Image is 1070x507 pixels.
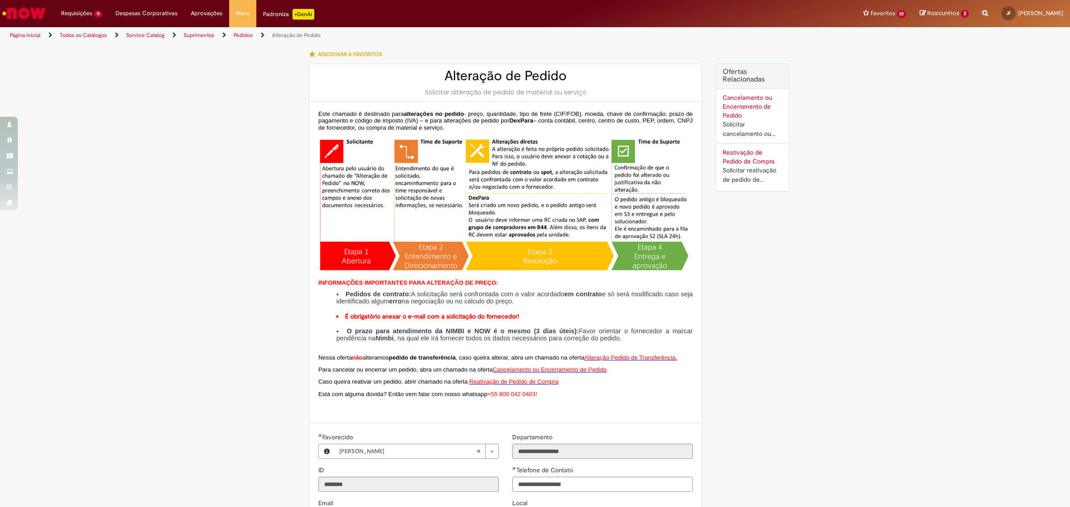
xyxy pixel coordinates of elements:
a: Página inicial [10,32,41,39]
span: Obrigatório Preenchido [512,466,516,470]
a: Alteração Pedido de Transferência [584,353,675,361]
abbr: Limpar campo Favorecido [472,444,485,458]
span: Somente leitura - Departamento [512,433,554,441]
a: Suprimentos [184,32,214,39]
p: +GenAi [292,9,314,20]
span: Nessa oferta [318,354,352,361]
span: – conta contábil, centro, centro de custo, PEP, ordem, CNPJ de fornecedor, ou compra de material ... [318,117,693,131]
span: INFORMAÇÕES IMPORTANTES PARA ALTERAÇÃO DE PREÇO: [318,279,498,286]
span: Requisições [61,9,92,18]
span: [PERSON_NAME] [1018,9,1063,17]
div: Solicitar reativação de pedido de compra cancelado ou bloqueado. [723,166,782,184]
span: 22 [897,10,907,18]
span: DexPara [509,117,533,124]
input: Telefone de Contato [512,477,693,492]
span: Obrigatório Preenchido [318,433,322,437]
strong: pedido de transferência [389,354,456,361]
label: Somente leitura - Departamento [512,433,554,442]
a: Todos os Catálogos [60,32,107,39]
a: Service Catalog [126,32,165,39]
span: Para cancelar ou encerrar um pedido, abra um chamado na oferta [318,366,493,373]
span: Caso queira reativar um pedido, abrir chamado na oferta [318,378,468,385]
a: Cancelamento ou Encerramento de Pedido [493,365,607,373]
span: alterações no pedido [404,110,464,117]
span: Somente leitura - Email [318,499,335,507]
span: Somente leitura - ID [318,466,326,474]
label: Somente leitura - ID [318,466,326,474]
h2: Alteração de Pedido [318,69,693,83]
span: Aprovações [191,9,222,18]
a: Reativação de Pedido de Compra [469,377,559,385]
input: Departamento [512,444,693,459]
span: Rascunhos [927,9,959,17]
strong: O prazo para atendimento da NIMBI e NOW é o mesmo (3 dias úteis): [347,327,579,335]
button: Favorecido, Visualizar este registro Karoline De Oliveira Ortiz [319,444,335,458]
span: Reativação de Pedido de Compra [469,378,559,385]
a: Pedidos [234,32,253,39]
li: Favor orientar o fornecedor a marcar pendência na , na qual ele irá fornecer todos os dados neces... [336,328,693,342]
h2: Ofertas Relacionadas [723,68,782,84]
span: Cancelamento ou Encerramento de Pedido [493,366,607,373]
span: ! [535,391,537,397]
span: Local [512,499,529,507]
a: Cancelamento ou Encerramento de Pedido [723,94,772,119]
img: ServiceNow [1,4,47,22]
span: Adicionar a Favoritos [318,51,382,58]
span: JF [1006,10,1011,16]
strong: em contrato [564,290,602,298]
a: [PERSON_NAME]Limpar campo Favorecido [335,444,498,458]
a: Alteração de Pedido [272,32,321,39]
li: A solicitação será confrontada com o valor acordado e só será modificado caso seja identificado a... [336,291,693,305]
span: Favoritos [871,9,895,18]
span: +55 800 042 0403 [487,391,535,397]
a: Reativação de Pedido de Compra [723,148,774,165]
span: Este chamado é destinado para [318,110,404,117]
span: Despesas Corporativas [115,9,177,18]
span: Alteração Pedido de Transferência [584,354,675,361]
span: alteramos , caso queira alterar, abra um chamado na oferta [362,354,584,361]
span: More [236,9,250,18]
strong: erro [389,298,402,305]
span: . [675,354,677,361]
input: ID [318,477,499,492]
div: Padroniza [263,9,314,20]
span: Está com alguma dúvida? Então vem falar com nosso whatsapp [318,391,487,397]
span: [PERSON_NAME] [339,444,476,458]
ul: Trilhas de página [7,27,707,44]
strong: Pedidos de contrato: [346,290,411,298]
span: 2 [961,10,969,18]
span: não [352,354,363,361]
span: Telefone de Contato [516,466,575,474]
span: 11 [94,10,102,18]
div: Ofertas Relacionadas [716,63,789,192]
a: Rascunhos [920,9,969,18]
strong: Nimbi [375,335,394,342]
div: Solicitar alteração de pedido de material ou serviço [318,88,693,97]
span: - preço, quantidade, tipo de frete (CIF/FOB), moeda, chave de confirmação, prazo de pagamento e c... [318,110,693,124]
button: Adicionar a Favoritos [309,45,387,64]
strong: É obrigatório anexar o e-mail com a solicitação do fornecedor! [345,312,519,320]
div: Solicitar cancelamento ou encerramento de Pedido. [723,120,782,139]
span: Necessários - Favorecido [322,433,355,441]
